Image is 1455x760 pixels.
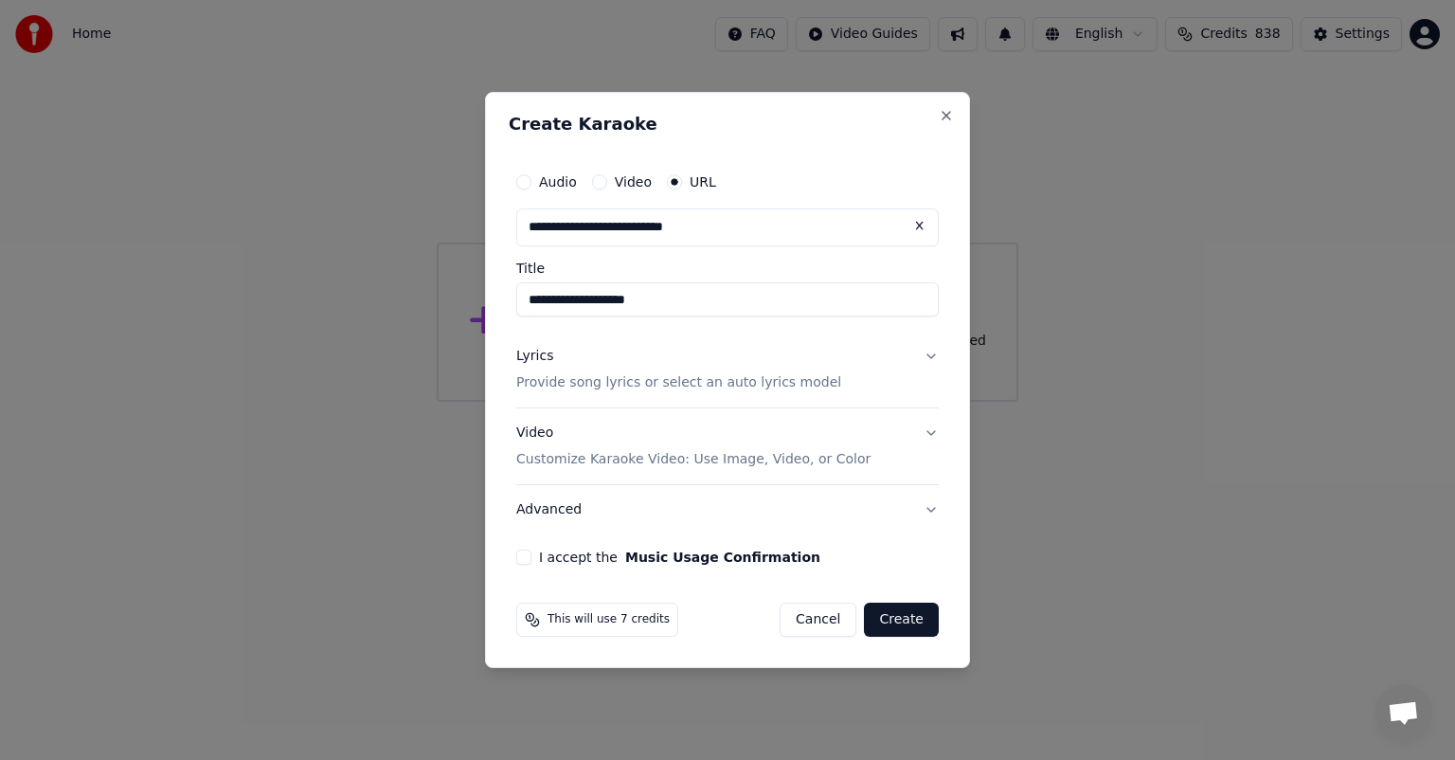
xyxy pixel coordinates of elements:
[864,603,939,637] button: Create
[539,551,820,564] label: I accept the
[539,175,577,189] label: Audio
[516,408,939,484] button: VideoCustomize Karaoke Video: Use Image, Video, or Color
[548,612,670,627] span: This will use 7 credits
[516,373,841,392] p: Provide song lyrics or select an auto lyrics model
[516,450,871,469] p: Customize Karaoke Video: Use Image, Video, or Color
[516,485,939,534] button: Advanced
[516,332,939,407] button: LyricsProvide song lyrics or select an auto lyrics model
[516,424,871,469] div: Video
[615,175,652,189] label: Video
[780,603,856,637] button: Cancel
[516,347,553,366] div: Lyrics
[625,551,820,564] button: I accept the
[509,116,946,133] h2: Create Karaoke
[690,175,716,189] label: URL
[516,262,939,275] label: Title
